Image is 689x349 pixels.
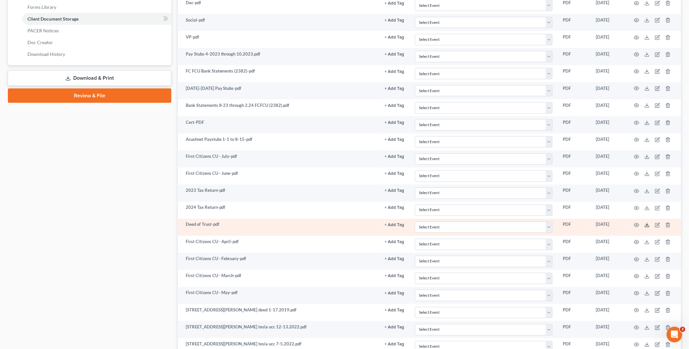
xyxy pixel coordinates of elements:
td: [DATE] [591,236,626,253]
a: + Add Tag [385,256,405,262]
button: + Add Tag [385,257,405,261]
td: [DATE]-[DATE] Pay Stubs-pdf [178,82,380,99]
td: PDF [558,151,591,168]
a: Client Document Storage [22,13,171,25]
td: PDF [558,219,591,236]
td: PDF [558,48,591,65]
td: PDF [558,253,591,270]
td: [DATE] [591,99,626,116]
td: [DATE] [591,82,626,99]
span: Download History [27,51,65,57]
a: + Add Tag [385,273,405,279]
button: + Add Tag [385,291,405,296]
td: PDF [558,270,591,287]
td: [DATE] [591,168,626,185]
span: Doc Creator [27,40,53,45]
td: PDF [558,287,591,304]
a: + Add Tag [385,171,405,177]
td: Deed of Trust-pdf [178,219,380,236]
a: Download History [22,48,171,60]
a: + Add Tag [385,324,405,330]
td: [DATE] [591,116,626,133]
td: [DATE] [591,270,626,287]
td: PDF [558,31,591,48]
a: + Add Tag [385,17,405,23]
span: Client Document Storage [27,16,78,22]
td: PDF [558,134,591,151]
td: VP-pdf [178,31,380,48]
span: Forms Library [27,4,56,10]
span: PACER Notices [27,28,59,33]
a: PACER Notices [22,25,171,37]
td: [DATE] [591,253,626,270]
a: + Add Tag [385,154,405,160]
a: + Add Tag [385,205,405,211]
td: First Citizens CU - April-pdf [178,236,380,253]
button: + Add Tag [385,342,405,347]
td: PDF [558,168,591,185]
td: [DATE] [591,185,626,202]
button: + Add Tag [385,240,405,244]
td: PDF [558,321,591,338]
button: + Add Tag [385,223,405,227]
a: + Add Tag [385,136,405,142]
a: + Add Tag [385,188,405,194]
td: [DATE] [591,219,626,236]
td: First Citizens CU - March-pdf [178,270,380,287]
td: Social-pdf [178,14,380,31]
td: PDF [558,82,591,99]
button: + Add Tag [385,87,405,91]
a: + Add Tag [385,239,405,245]
td: [DATE] [591,321,626,338]
button: + Add Tag [385,189,405,193]
td: [STREET_ADDRESS][PERSON_NAME] tesla ucc 12-13.2022.pdf [178,321,380,338]
button: + Add Tag [385,325,405,330]
td: 2023 Tax Return-pdf [178,185,380,202]
button: + Add Tag [385,138,405,142]
button: + Add Tag [385,1,405,6]
a: Doc Creator [22,37,171,48]
button: + Add Tag [385,104,405,108]
button: + Add Tag [385,52,405,57]
iframe: Intercom live chat [667,327,682,342]
button: + Add Tag [385,18,405,23]
td: 2024 Tax Return-pdf [178,202,380,219]
a: + Add Tag [385,51,405,57]
td: [DATE] [591,65,626,82]
a: + Add Tag [385,341,405,347]
td: Cert-PDF [178,116,380,133]
td: First Citizens CU - July-pdf [178,151,380,168]
a: + Add Tag [385,119,405,125]
button: + Add Tag [385,70,405,74]
td: [DATE] [591,202,626,219]
a: + Add Tag [385,85,405,91]
td: Acushnet Paystubs 1-1 to 8-15-pdf [178,134,380,151]
td: First Citizens CU - February-pdf [178,253,380,270]
td: PDF [558,304,591,321]
a: + Add Tag [385,222,405,228]
td: Pay Stubs 4-2023 through 10.2023.pdf [178,48,380,65]
td: PDF [558,185,591,202]
span: 3 [680,327,685,332]
button: + Add Tag [385,206,405,210]
td: PDF [558,202,591,219]
a: + Add Tag [385,290,405,296]
button: + Add Tag [385,35,405,40]
td: [DATE] [591,14,626,31]
td: [DATE] [591,134,626,151]
a: + Add Tag [385,102,405,108]
td: [DATE] [591,287,626,304]
button: + Add Tag [385,121,405,125]
a: Forms Library [22,1,171,13]
button: + Add Tag [385,308,405,313]
td: PDF [558,14,591,31]
td: First Citizens CU - May-pdf [178,287,380,304]
button: + Add Tag [385,274,405,278]
a: + Add Tag [385,307,405,313]
button: + Add Tag [385,172,405,176]
td: [STREET_ADDRESS][PERSON_NAME] deed 1-17.2019.pdf [178,304,380,321]
td: [DATE] [591,31,626,48]
td: PDF [558,236,591,253]
td: FC FCU Bank Statements (2382)-pdf [178,65,380,82]
td: PDF [558,99,591,116]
